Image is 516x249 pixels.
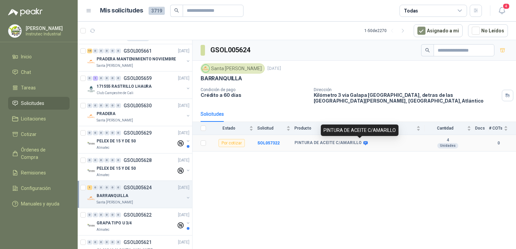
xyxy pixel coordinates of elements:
[87,131,92,135] div: 0
[110,103,115,108] div: 0
[210,126,248,131] span: Estado
[97,63,133,68] p: Santa [PERSON_NAME]
[8,128,70,141] a: Cotizar
[104,103,109,108] div: 0
[99,76,104,81] div: 0
[314,87,499,92] p: Dirección
[116,240,121,245] div: 0
[104,158,109,163] div: 0
[104,213,109,217] div: 0
[26,26,68,31] p: [PERSON_NAME]
[496,5,508,17] button: 4
[110,213,115,217] div: 0
[93,49,98,53] div: 0
[178,239,189,246] p: [DATE]
[93,76,98,81] div: 1
[87,140,95,148] img: Company Logo
[97,145,109,150] p: Almatec
[87,222,95,230] img: Company Logo
[99,103,104,108] div: 0
[257,126,285,131] span: Solicitud
[110,240,115,245] div: 0
[87,102,191,123] a: 0 0 0 0 0 0 GSOL005630[DATE] Company LogoPRADERASanta [PERSON_NAME]
[97,111,115,117] p: PRADERA
[93,103,98,108] div: 0
[93,158,98,163] div: 0
[210,45,251,55] h3: GSOL005624
[424,126,466,131] span: Cantidad
[87,103,92,108] div: 0
[321,124,398,136] div: PINTURA DE ACEITE C/AMARILLO
[468,24,508,37] button: No Leídos
[87,211,191,232] a: 0 0 0 0 0 0 GSOL005622[DATE] Company LogoGRAPA TIPO U 3/4Almatec
[124,240,152,245] p: GSOL005621
[257,122,294,135] th: Solicitud
[87,112,95,120] img: Company Logo
[124,76,152,81] p: GSOL005659
[314,92,499,104] p: Kilómetro 3 vía Galapa [GEOGRAPHIC_DATA], detras de las [GEOGRAPHIC_DATA][PERSON_NAME], [GEOGRAPH...
[178,48,189,54] p: [DATE]
[8,166,70,179] a: Remisiones
[99,240,104,245] div: 0
[110,49,115,53] div: 0
[8,182,70,195] a: Configuración
[93,185,98,190] div: 0
[257,141,280,145] a: SOL057322
[174,8,179,13] span: search
[87,76,92,81] div: 0
[26,32,68,36] p: Instrutec Industrial
[87,240,92,245] div: 0
[110,76,115,81] div: 0
[97,83,152,90] p: 171555 RASTRILLO LHAURA
[97,200,133,205] p: Santa [PERSON_NAME]
[116,76,121,81] div: 0
[124,158,152,163] p: GSOL005628
[8,25,21,37] img: Company Logo
[116,131,121,135] div: 0
[21,84,36,91] span: Tareas
[116,213,121,217] div: 0
[104,131,109,135] div: 0
[104,185,109,190] div: 0
[8,197,70,210] a: Manuales y ayuda
[87,184,191,205] a: 1 0 0 0 0 0 GSOL005624[DATE] Company LogoBARRANQUILLASanta [PERSON_NAME]
[21,115,46,122] span: Licitaciones
[99,213,104,217] div: 0
[294,126,415,131] span: Producto
[87,74,191,96] a: 0 1 0 0 0 0 GSOL005659[DATE] Company Logo171555 RASTRILLO LHAURAClub Campestre de Cali
[116,158,121,163] div: 0
[8,50,70,63] a: Inicio
[97,193,128,199] p: BARRANQUILLA
[178,212,189,218] p: [DATE]
[178,103,189,109] p: [DATE]
[116,103,121,108] div: 0
[116,49,121,53] div: 0
[267,65,281,72] p: [DATE]
[437,143,458,148] div: Unidades
[110,185,115,190] div: 0
[99,49,104,53] div: 0
[294,140,362,146] b: PINTURA DE ACEITE C/AMARILLO
[124,131,152,135] p: GSOL005629
[178,130,189,136] p: [DATE]
[8,143,70,164] a: Órdenes de Compra
[21,68,31,76] span: Chat
[124,213,152,217] p: GSOL005622
[201,75,242,82] p: BARRANQUILLA
[489,140,508,146] b: 0
[21,185,51,192] span: Configuración
[21,131,36,138] span: Cotizar
[489,122,516,135] th: # COTs
[425,48,430,53] span: search
[21,169,46,176] span: Remisiones
[178,75,189,82] p: [DATE]
[201,110,224,118] div: Solicitudes
[87,47,191,68] a: 15 0 0 0 0 0 GSOL005661[DATE] Company LogoPRADERA MANTENIMIENTO NOVIEMBRESanta [PERSON_NAME]
[97,90,133,96] p: Club Campestre de Cali
[104,240,109,245] div: 0
[8,97,70,110] a: Solicitudes
[124,185,152,190] p: GSOL005624
[404,7,418,15] div: Todas
[201,92,308,98] p: Crédito a 60 días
